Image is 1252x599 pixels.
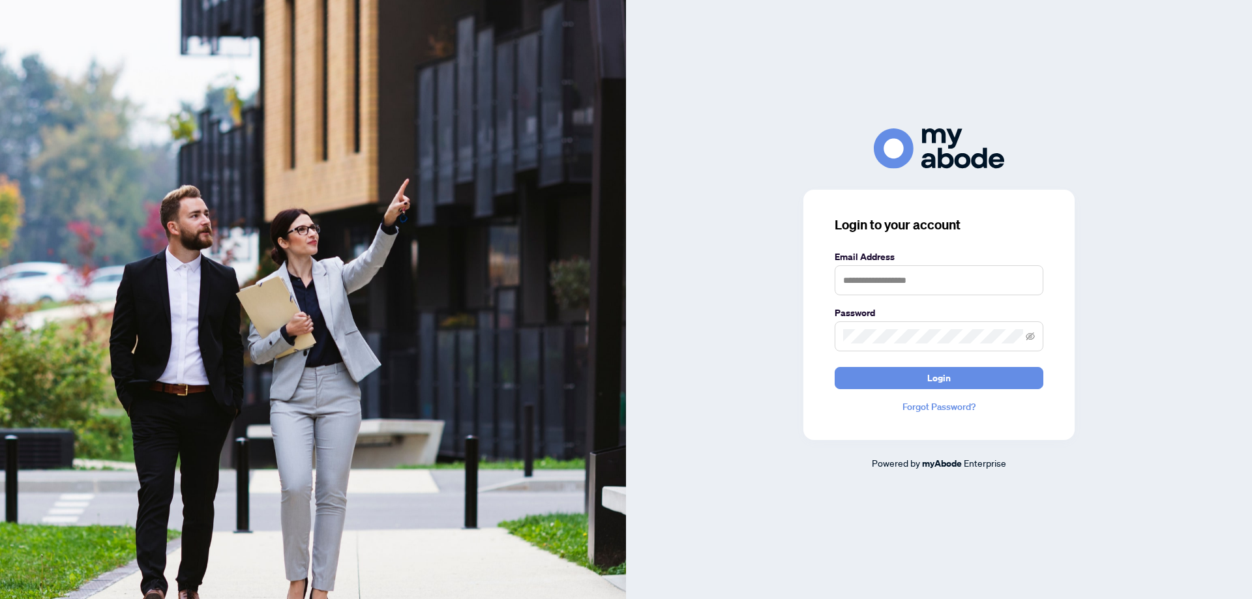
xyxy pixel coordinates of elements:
[922,456,962,471] a: myAbode
[835,250,1043,264] label: Email Address
[872,457,920,469] span: Powered by
[835,367,1043,389] button: Login
[835,216,1043,234] h3: Login to your account
[927,368,951,388] span: Login
[835,400,1043,414] a: Forgot Password?
[1026,332,1035,341] span: eye-invisible
[835,306,1043,320] label: Password
[874,128,1004,168] img: ma-logo
[964,457,1006,469] span: Enterprise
